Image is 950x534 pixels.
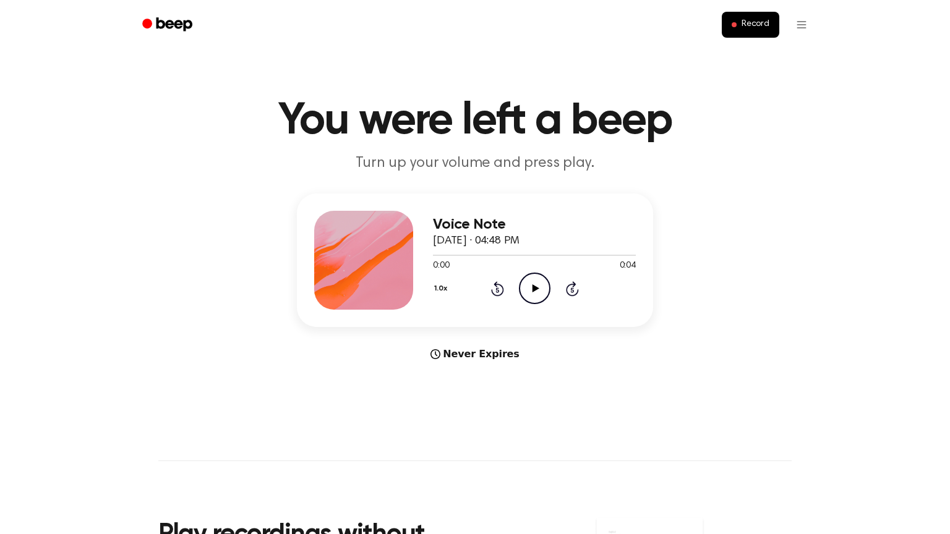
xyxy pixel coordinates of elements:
span: Record [742,19,769,30]
span: 0:00 [433,260,449,273]
button: 1.0x [433,278,451,299]
h1: You were left a beep [158,99,792,143]
p: Turn up your volume and press play. [237,153,712,174]
a: Beep [134,13,203,37]
button: Open menu [787,10,816,40]
div: Never Expires [297,347,653,362]
h3: Voice Note [433,216,636,233]
button: Record [722,12,779,38]
span: [DATE] · 04:48 PM [433,235,520,247]
span: 0:04 [620,260,636,273]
